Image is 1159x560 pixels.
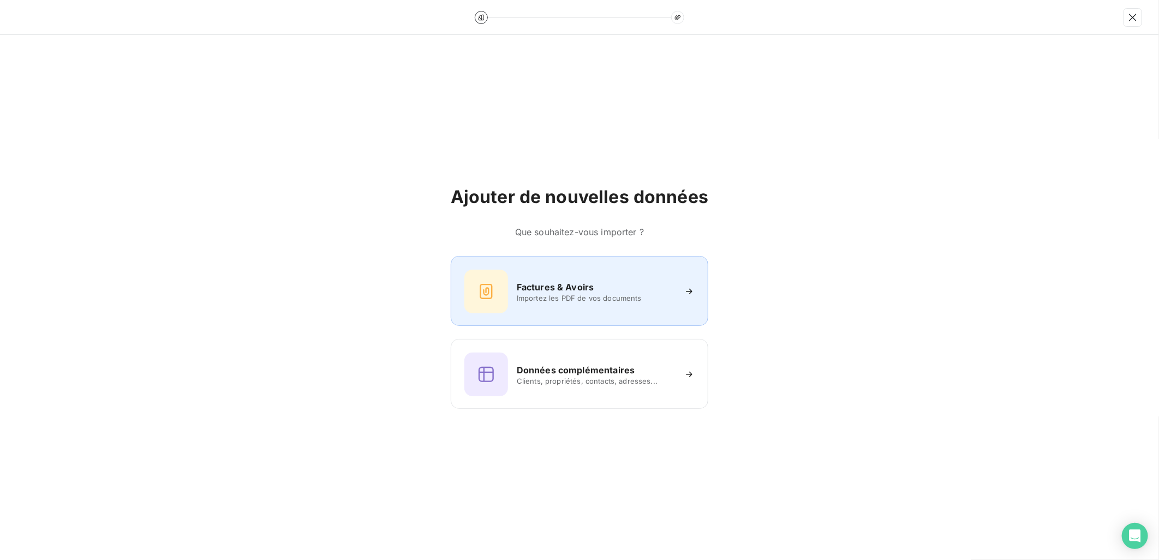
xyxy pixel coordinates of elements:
h6: Factures & Avoirs [517,281,594,294]
div: Open Intercom Messenger [1122,523,1148,549]
span: Importez les PDF de vos documents [517,294,675,302]
span: Clients, propriétés, contacts, adresses... [517,377,675,385]
h6: Que souhaitez-vous importer ? [451,225,708,239]
h2: Ajouter de nouvelles données [451,186,708,208]
h6: Données complémentaires [517,364,635,377]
